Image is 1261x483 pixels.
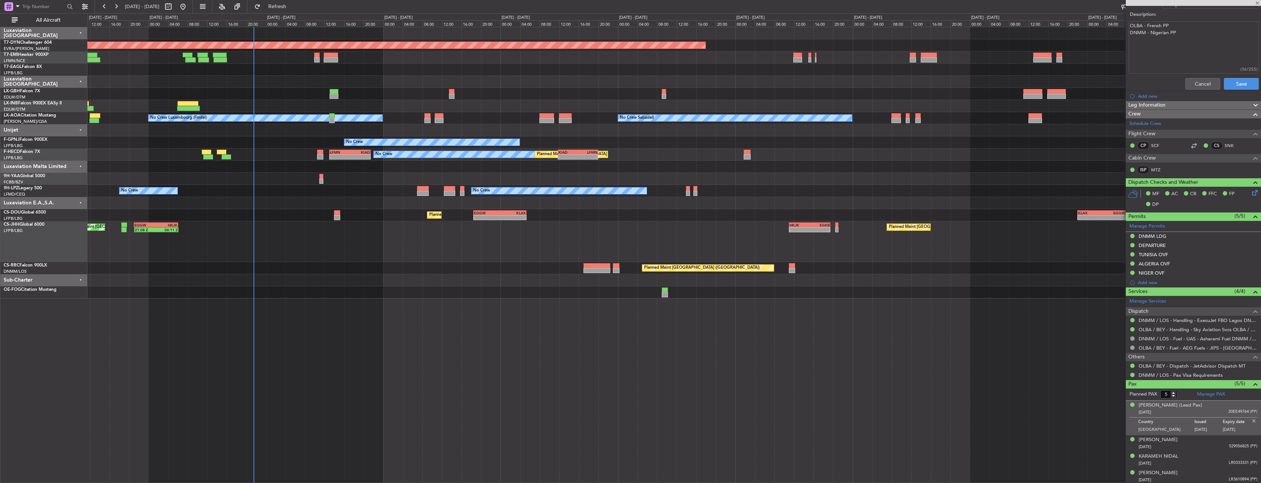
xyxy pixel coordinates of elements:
span: Pax [1128,380,1136,389]
label: Planned PAX [1129,391,1157,398]
div: 20:00 [364,20,383,27]
span: CS-DOU [4,210,21,215]
div: Planned Maint [GEOGRAPHIC_DATA] ([GEOGRAPHIC_DATA]) [429,210,545,221]
span: [DATE] - [DATE] [125,3,159,10]
div: 04:00 [872,20,892,27]
a: T7-EAGLFalcon 8X [4,65,42,69]
span: (5/5) [1235,212,1245,220]
div: (36/255) [1240,66,1257,72]
div: 16:00 [1048,20,1068,27]
span: MF [1152,190,1159,198]
a: LX-AOACitation Mustang [4,113,56,118]
div: - [500,215,526,220]
div: 00:00 [618,20,637,27]
a: OLBA / BEY - Fuel - AEG Fuels - JIPS - [GEOGRAPHIC_DATA] / BEY [1139,345,1257,351]
div: 12:00 [794,20,813,27]
span: All Aircraft [19,18,78,23]
div: Add new [1138,279,1257,286]
div: KIAD [558,150,578,154]
a: FCBB/BZV [4,179,23,185]
span: CS-JHH [4,222,19,227]
div: 12:00 [442,20,461,27]
span: 9H-LPZ [4,186,18,190]
div: 00:00 [500,20,520,27]
div: [DATE] - [DATE] [971,15,999,21]
a: LX-GBHFalcon 7X [4,89,40,93]
div: 16:00 [109,20,129,27]
div: 00:00 [853,20,872,27]
div: 20:00 [599,20,618,27]
div: 08:00 [423,20,442,27]
a: Manage Permits [1129,223,1165,230]
div: ALGERIA OVF [1139,261,1170,267]
div: 12:00 [90,20,109,27]
div: - [350,155,370,159]
div: 08:00 [892,20,911,27]
div: 00:00 [970,20,989,27]
a: OLBA / BEY - Dispatch - JetAdvisor Dispatch MT [1139,363,1246,369]
div: 20:00 [951,20,970,27]
a: 9H-LPZLegacy 500 [4,186,42,190]
div: Planned Maint [GEOGRAPHIC_DATA] ([GEOGRAPHIC_DATA]) [889,222,1005,233]
div: - [330,155,350,159]
input: Trip Number [22,1,65,12]
div: No Crew Sabadell [620,112,654,124]
span: F-HECD [4,150,20,154]
span: (5/5) [1235,380,1245,387]
div: 20:00 [247,20,266,27]
div: 16:00 [931,20,950,27]
a: Schedule Crew [1129,120,1161,128]
span: Dispatch Checks and Weather [1128,178,1198,187]
a: LFMD/CEQ [4,192,25,197]
div: - [790,228,810,232]
div: NIGER OVF [1139,270,1164,276]
span: Crew [1128,110,1141,118]
p: [GEOGRAPHIC_DATA] [1138,427,1194,434]
div: 00:00 [1087,20,1107,27]
div: 12:00 [559,20,579,27]
a: CS-DOUGlobal 6500 [4,210,46,215]
span: LR3610894 (PP) [1229,476,1257,483]
a: DNMM / LOS - Handling - ExecuJet FBO Lagos DNMM / LOS [1139,317,1257,323]
a: LFPB/LBG [4,70,23,76]
div: 08:00 [775,20,794,27]
div: 12:00 [324,20,344,27]
div: [DATE] - [DATE] [736,15,765,21]
span: Dispatch [1128,307,1149,316]
div: [DATE] - [DATE] [150,15,178,21]
div: 00:00 [383,20,403,27]
div: 20:00 [481,20,500,27]
a: DNMM / LOS - Fuel - UAS - Asharami Fuel DNMM / LOS [1139,336,1257,342]
span: 529056825 (PP) [1229,443,1257,450]
div: - [1078,215,1102,220]
div: EGGW [1102,211,1125,215]
div: TUNISIA OVF [1139,251,1168,258]
div: ISP [1137,166,1149,174]
span: Refresh [262,4,293,9]
div: - [1102,215,1125,220]
span: T7-EAGL [4,65,22,69]
div: - [578,155,597,159]
div: [DATE] - [DATE] [1088,15,1117,21]
a: Manage Services [1129,298,1166,305]
div: 12:00 [911,20,931,27]
span: 9H-YAA [4,174,20,178]
a: LFPB/LBG [4,216,23,221]
a: F-GPNJFalcon 900EX [4,137,47,142]
span: LX-AOA [4,113,21,118]
span: Permits [1128,212,1146,221]
div: 16:00 [461,20,481,27]
div: 04:00 [637,20,657,27]
div: - [474,215,500,220]
a: DNMM / LOS - Pax Visa Requirements [1139,372,1223,378]
div: 04:00 [755,20,774,27]
div: No Crew Luxembourg (Findel) [150,112,207,124]
div: 16:00 [579,20,598,27]
div: 20:00 [833,20,852,27]
div: 16:00 [227,20,246,27]
div: KARAMEH NIDAL [1139,453,1178,460]
div: DEPARTURE [1139,242,1166,248]
img: close [1251,418,1257,424]
div: [PERSON_NAME] (Lead Pax) [1139,402,1202,409]
div: [PERSON_NAME] [1139,469,1178,477]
